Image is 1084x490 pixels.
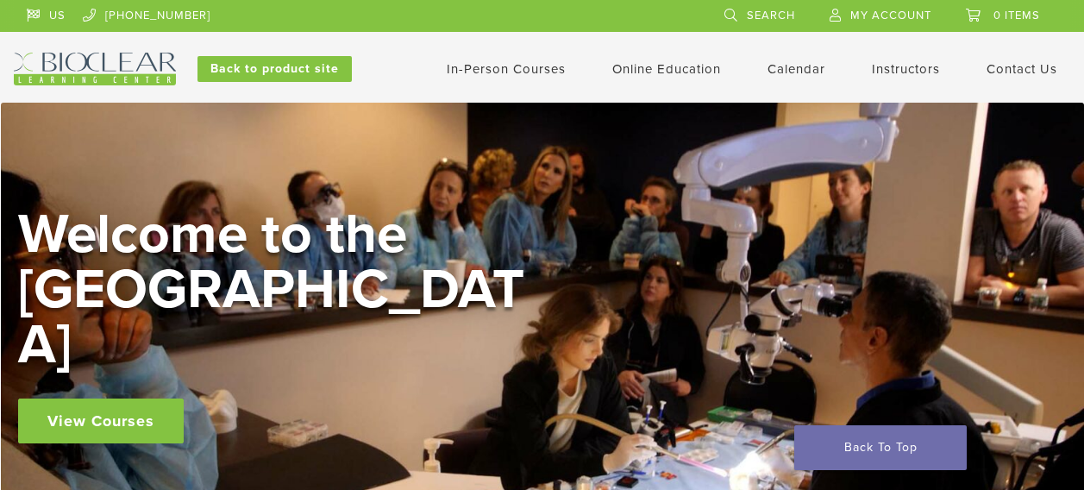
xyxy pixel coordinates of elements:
[612,61,721,77] a: Online Education
[447,61,566,77] a: In-Person Courses
[850,9,931,22] span: My Account
[768,61,825,77] a: Calendar
[987,61,1057,77] a: Contact Us
[794,425,967,470] a: Back To Top
[18,399,184,443] a: View Courses
[993,9,1040,22] span: 0 items
[18,207,536,373] h2: Welcome to the [GEOGRAPHIC_DATA]
[872,61,940,77] a: Instructors
[197,56,352,82] a: Back to product site
[14,53,176,85] img: Bioclear
[747,9,795,22] span: Search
